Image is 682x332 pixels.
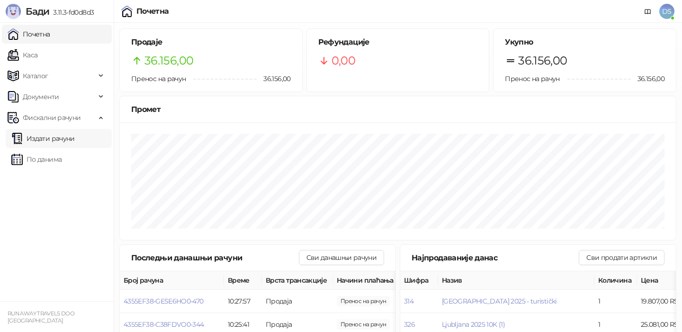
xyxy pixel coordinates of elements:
h5: Укупно [505,37,664,48]
span: 3.11.3-fd0d8d3 [49,8,94,17]
span: Фискални рачуни [23,108,81,127]
div: Промет [131,103,664,115]
div: Почетна [136,8,169,15]
span: DS [659,4,674,19]
a: По данима [11,150,62,169]
span: 0,00 [332,52,355,70]
img: Logo [6,4,21,19]
th: Време [224,271,262,290]
button: 4355EF38-C38FDVO0-344 [124,320,204,329]
button: Ljubljana 2025 10K (1) [442,320,505,329]
th: Шифра [400,271,438,290]
td: 10:27:57 [224,290,262,313]
button: [GEOGRAPHIC_DATA] 2025 - turistički [442,297,557,305]
button: Сви данашњи рачуни [299,250,384,265]
th: Количина [594,271,637,290]
span: Пренос на рачун [505,74,559,83]
a: Почетна [8,25,50,44]
span: Каталог [23,66,48,85]
th: Назив [438,271,594,290]
button: 4355EF38-GESE6HO0-470 [124,297,204,305]
th: Број рачуна [120,271,224,290]
th: Врста трансакције [262,271,333,290]
small: RUN AWAY TRAVELS DOO [GEOGRAPHIC_DATA] [8,310,74,324]
a: Издати рачуни [11,129,75,148]
div: Најпродаваније данас [412,252,579,264]
h5: Продаје [131,37,291,48]
span: Пренос на рачун [131,74,186,83]
span: 26.253,00 [337,296,390,306]
th: Начини плаћања [333,271,428,290]
span: 9.903,00 [337,319,390,330]
button: Сви продати артикли [579,250,664,265]
button: 314 [404,297,413,305]
div: Последњи данашњи рачуни [131,252,299,264]
a: Документација [640,4,655,19]
td: 1 [594,290,637,313]
a: Каса [8,46,37,65]
span: 36.156,00 [257,74,290,84]
td: Продаја [262,290,333,313]
span: 36.156,00 [144,52,193,70]
button: 326 [404,320,415,329]
span: Документи [23,87,59,106]
span: 36.156,00 [631,74,664,84]
span: 36.156,00 [518,52,567,70]
h5: Рефундације [318,37,478,48]
span: Бади [26,6,49,17]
